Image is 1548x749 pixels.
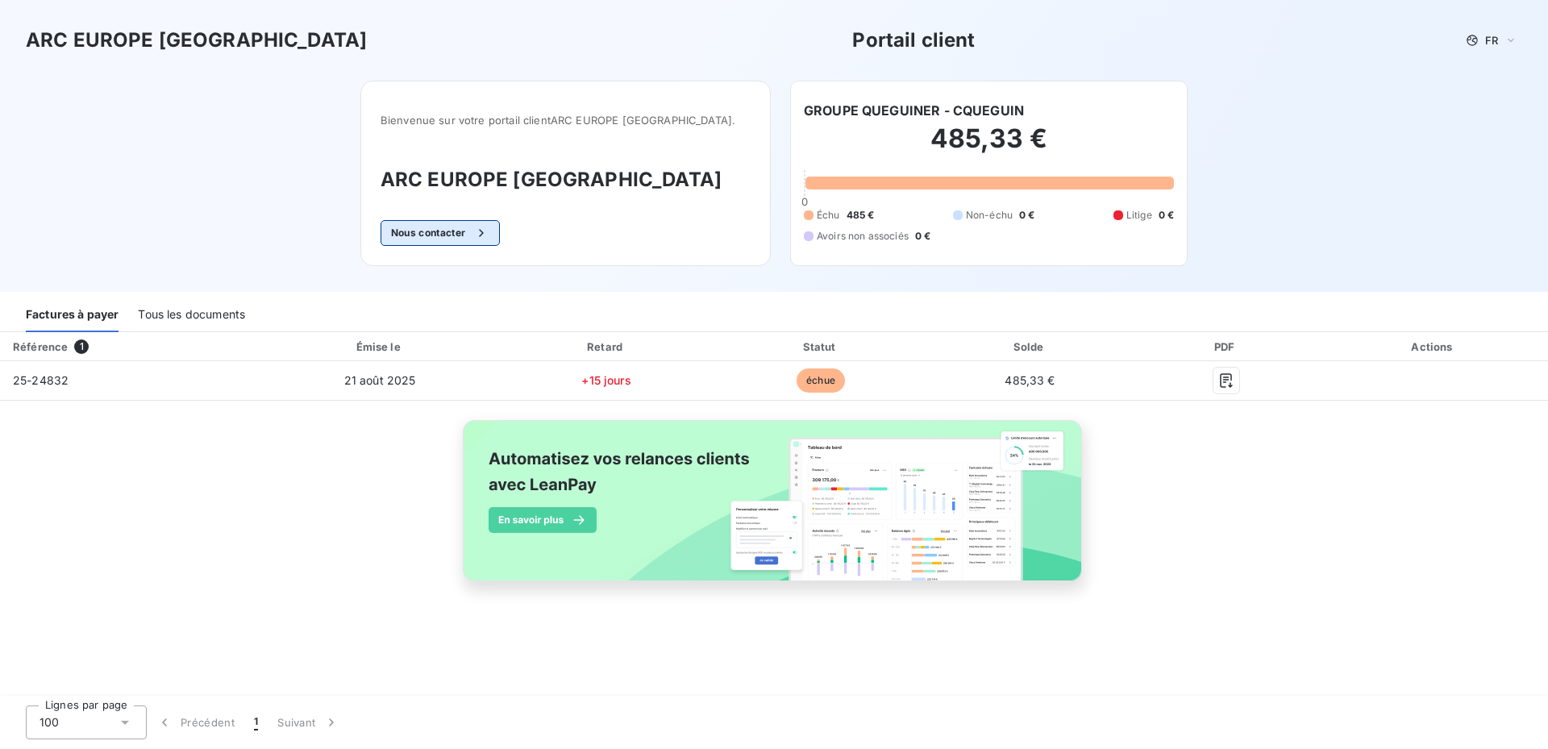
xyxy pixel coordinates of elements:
span: +15 jours [581,373,630,387]
h6: GROUPE QUEGUINER - CQUEGUIN [804,101,1024,120]
img: banner [448,410,1100,609]
h3: ARC EUROPE [GEOGRAPHIC_DATA] [381,165,751,194]
span: 1 [254,714,258,730]
span: Litige [1126,208,1152,223]
button: 1 [244,705,268,739]
span: 1 [74,339,89,354]
div: Retard [501,339,712,355]
span: 100 [40,714,59,730]
div: Tous les documents [138,298,245,332]
button: Suivant [268,705,349,739]
div: PDF [1137,339,1316,355]
button: Précédent [147,705,244,739]
h2: 485,33 € [804,123,1174,171]
span: FR [1485,34,1498,47]
span: Avoirs non associés [817,229,909,243]
span: 0 [801,195,808,208]
div: Statut [718,339,924,355]
span: Bienvenue sur votre portail client ARC EUROPE [GEOGRAPHIC_DATA] . [381,114,751,127]
span: Échu [817,208,840,223]
span: 25-24832 [13,373,69,387]
span: 485,33 € [1005,373,1055,387]
span: 0 € [1159,208,1174,223]
div: Factures à payer [26,298,119,332]
div: Actions [1322,339,1545,355]
span: 21 août 2025 [344,373,416,387]
h3: ARC EUROPE [GEOGRAPHIC_DATA] [26,26,367,55]
div: Émise le [265,339,495,355]
h3: Portail client [852,26,975,55]
span: 0 € [1019,208,1034,223]
span: échue [797,368,845,393]
div: Référence [13,340,68,353]
button: Nous contacter [381,220,500,246]
span: Non-échu [966,208,1013,223]
span: 0 € [915,229,930,243]
div: Solde [930,339,1130,355]
span: 485 € [847,208,875,223]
